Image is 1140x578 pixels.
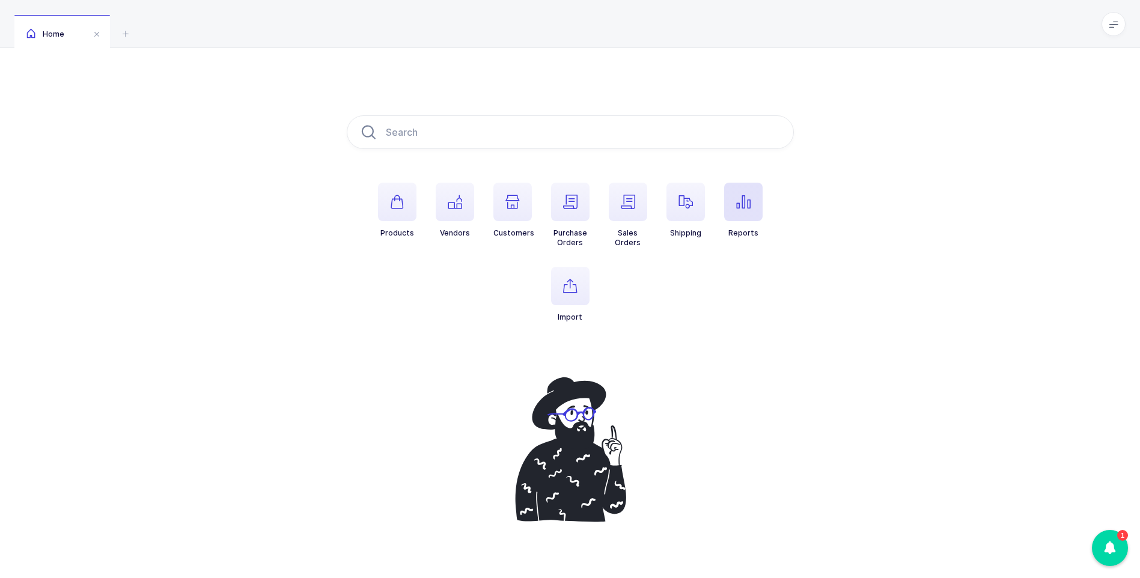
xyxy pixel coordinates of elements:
[724,183,763,238] button: Reports
[1092,530,1128,566] div: 1
[347,115,794,149] input: Search
[26,29,64,38] span: Home
[493,183,534,238] button: Customers
[1117,528,1128,539] div: 1
[503,370,638,529] img: pointing-up.svg
[436,183,474,238] button: Vendors
[609,183,647,248] button: SalesOrders
[551,183,590,248] button: PurchaseOrders
[378,183,416,238] button: Products
[666,183,705,238] button: Shipping
[551,267,590,322] button: Import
